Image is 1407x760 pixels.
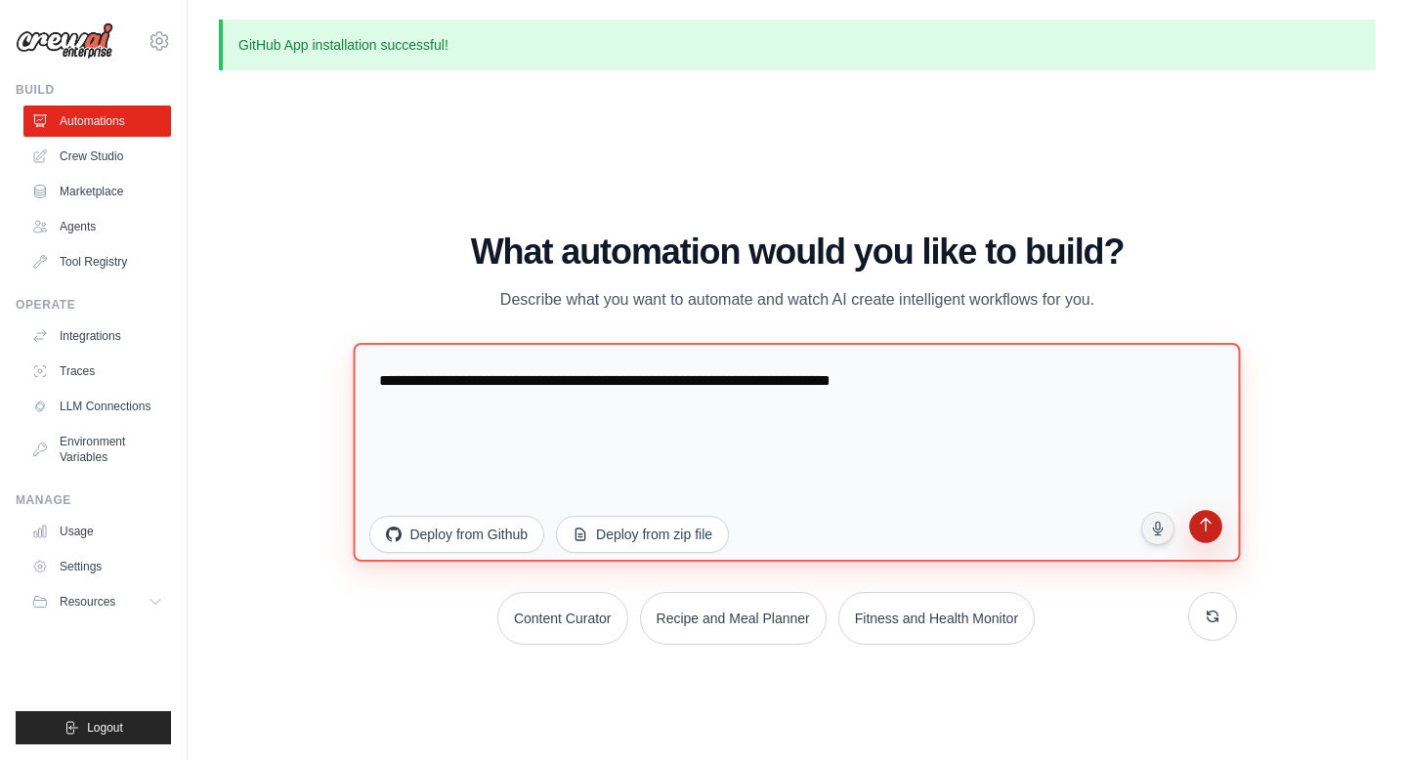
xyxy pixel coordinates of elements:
a: Crew Studio [23,141,171,172]
div: Operate [16,297,171,313]
iframe: Chat Widget [1309,666,1407,760]
img: Logo [16,22,113,60]
a: Tool Registry [23,246,171,277]
div: Build [16,82,171,98]
span: Resources [60,594,115,610]
a: Traces [23,356,171,387]
button: Deploy from Github [369,516,544,553]
h1: What automation would you like to build? [358,232,1236,272]
div: Manage [16,492,171,508]
button: Deploy from zip file [556,516,729,553]
a: LLM Connections [23,391,171,422]
button: Recipe and Meal Planner [640,592,827,645]
a: Automations [23,106,171,137]
p: Describe what you want to automate and watch AI create intelligent workflows for you. [469,287,1126,313]
a: Marketplace [23,176,171,207]
a: Usage [23,516,171,547]
button: Logout [16,711,171,744]
a: Agents [23,211,171,242]
a: Settings [23,551,171,582]
a: Integrations [23,320,171,352]
a: Environment Variables [23,426,171,473]
span: Logout [87,720,123,736]
button: Fitness and Health Monitor [838,592,1035,645]
button: Resources [23,586,171,617]
p: GitHub App installation successful! [219,20,1376,70]
button: Content Curator [497,592,628,645]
